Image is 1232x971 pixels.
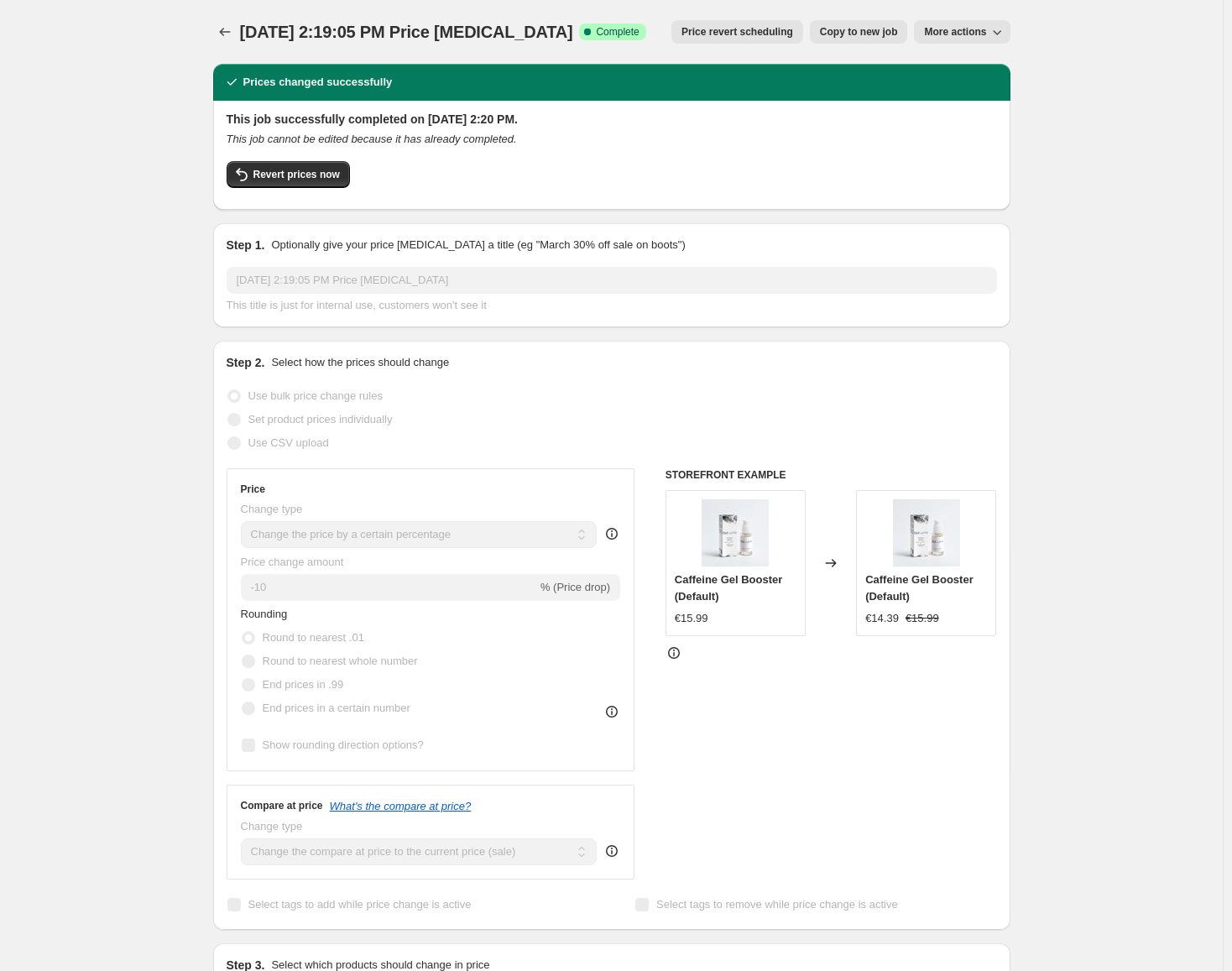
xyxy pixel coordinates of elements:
[240,23,573,41] span: [DATE] 2:19:05 PM Price [MEDICAL_DATA]
[603,843,620,859] div: help
[271,354,449,371] p: Select how the prices should change
[241,483,265,496] h3: Price
[263,702,410,714] span: End prices in a certain number
[227,354,265,371] h2: Step 2.
[820,25,898,39] span: Copy to new job
[893,499,960,566] img: Lq41TFccFowlV87EABWKv0V-pAsuZYYh_80x.jpg
[227,237,265,253] h2: Step 1.
[227,111,997,128] h2: This job successfully completed on [DATE] 2:20 PM.
[675,573,783,603] span: Caffeine Gel Booster (Default)
[241,503,303,515] span: Change type
[227,161,350,188] button: Revert prices now
[865,573,974,603] span: Caffeine Gel Booster (Default)
[248,389,383,402] span: Use bulk price change rules
[906,610,939,627] strike: €15.99
[243,74,393,91] h2: Prices changed successfully
[241,608,288,620] span: Rounding
[656,898,898,911] span: Select tags to remove while price change is active
[671,20,803,44] button: Price revert scheduling
[253,168,340,181] span: Revert prices now
[924,25,986,39] span: More actions
[248,413,393,425] span: Set product prices individually
[865,610,899,627] div: €14.39
[702,499,769,566] img: Lq41TFccFowlV87EABWKv0V-pAsuZYYh_80x.jpg
[603,525,620,542] div: help
[241,574,537,601] input: -15
[540,581,610,593] span: % (Price drop)
[263,655,418,667] span: Round to nearest whole number
[248,898,472,911] span: Select tags to add while price change is active
[271,237,685,253] p: Optionally give your price [MEDICAL_DATA] a title (eg "March 30% off sale on boots")
[241,799,323,812] h3: Compare at price
[213,20,237,44] button: Price change jobs
[227,299,487,311] span: This title is just for internal use, customers won't see it
[241,820,303,833] span: Change type
[241,556,344,568] span: Price change amount
[263,739,424,751] span: Show rounding direction options?
[596,25,639,39] span: Complete
[227,133,517,145] i: This job cannot be edited because it has already completed.
[681,25,793,39] span: Price revert scheduling
[666,468,997,482] h6: STOREFRONT EXAMPLE
[810,20,908,44] button: Copy to new job
[263,631,364,644] span: Round to nearest .01
[248,436,329,449] span: Use CSV upload
[227,267,997,294] input: 30% off holiday sale
[914,20,1010,44] button: More actions
[330,800,472,812] button: What's the compare at price?
[263,678,344,691] span: End prices in .99
[675,610,708,627] div: €15.99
